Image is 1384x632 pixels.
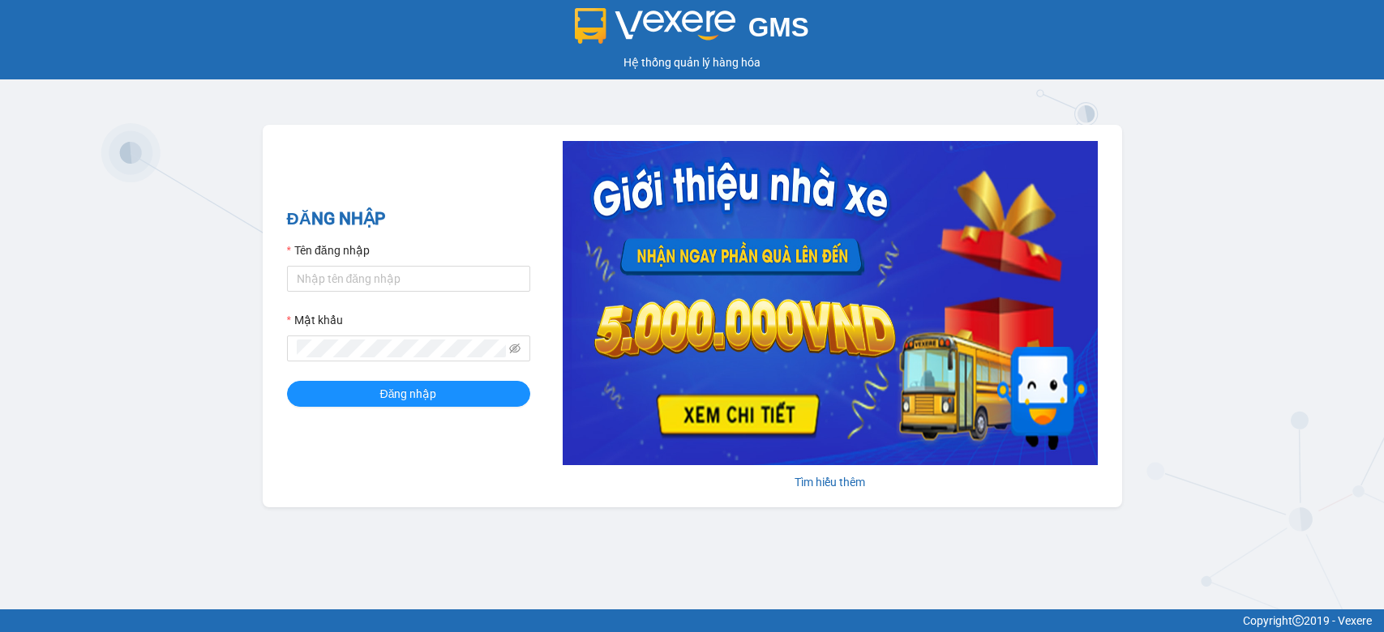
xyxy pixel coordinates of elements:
a: GMS [575,24,809,37]
span: Đăng nhập [380,385,437,403]
button: Đăng nhập [287,381,530,407]
h2: ĐĂNG NHẬP [287,206,530,233]
span: eye-invisible [509,343,521,354]
input: Tên đăng nhập [287,266,530,292]
div: Tìm hiểu thêm [563,473,1098,491]
img: banner-0 [563,141,1098,465]
div: Hệ thống quản lý hàng hóa [4,53,1380,71]
input: Mật khẩu [297,339,506,357]
img: logo 2 [575,8,735,44]
label: Mật khẩu [287,311,343,329]
span: copyright [1292,615,1304,626]
div: Copyright 2019 - Vexere [12,612,1372,630]
label: Tên đăng nhập [287,241,370,259]
span: GMS [748,12,809,42]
